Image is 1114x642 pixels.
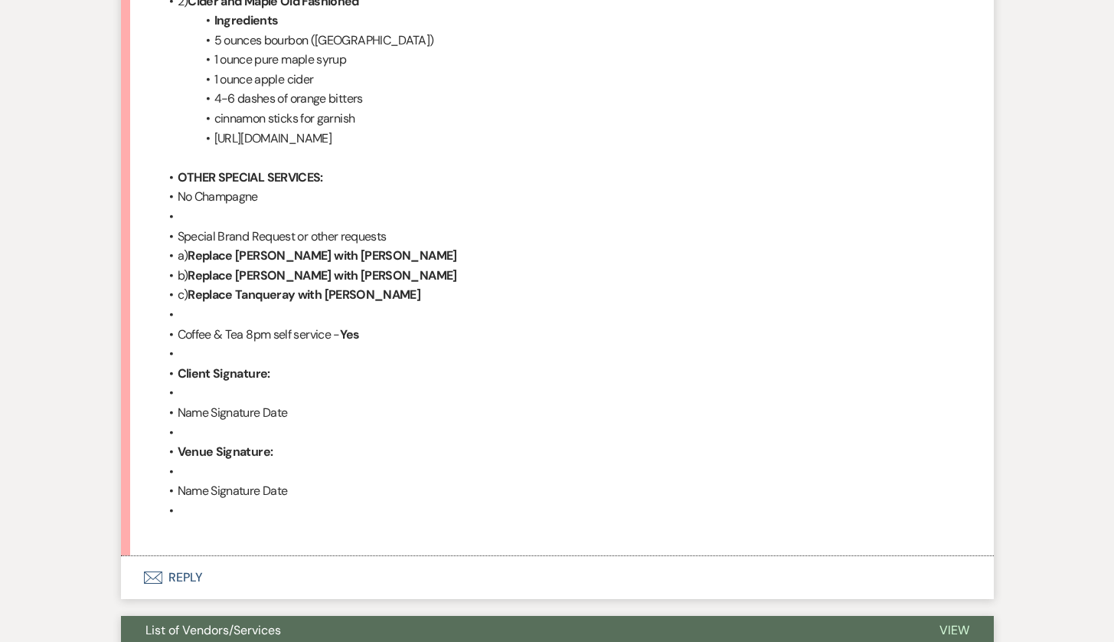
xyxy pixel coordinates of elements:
strong: Replace [PERSON_NAME] with [PERSON_NAME] [188,267,456,283]
li: No Champagne [159,187,971,207]
span: View [939,622,969,638]
li: Special Brand Request or other requests [159,227,971,247]
span: 5 ounces bourbon ([GEOGRAPHIC_DATA]) [214,32,434,48]
li: c) [159,285,971,305]
span: Name Signature Date [178,405,288,421]
strong: Replace [PERSON_NAME] with [PERSON_NAME] [188,247,456,264]
li: b) [159,266,971,286]
span: 1 ounce apple cider [214,71,314,87]
li: a) [159,246,971,266]
button: Reply [121,556,994,599]
li: [URL][DOMAIN_NAME] [159,129,971,149]
span: 1 ounce pure maple syrup [214,51,347,67]
strong: OTHER [178,169,216,185]
strong: Client Signature: [178,365,270,382]
strong: SPECIAL SERVICES: [218,169,323,185]
strong: Ingredients [214,12,279,28]
span: Name Signature Date [178,483,288,499]
strong: Yes [340,326,360,342]
strong: Venue Signature: [178,444,273,460]
span: List of Vendors/Services [145,622,281,638]
strong: Replace Tanqueray with [PERSON_NAME] [188,287,420,303]
li: Coffee & Tea 8pm self service - [159,325,971,345]
span: cinnamon sticks for garnish [214,110,355,126]
span: 4-6 dashes of orange bitters [214,90,363,106]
